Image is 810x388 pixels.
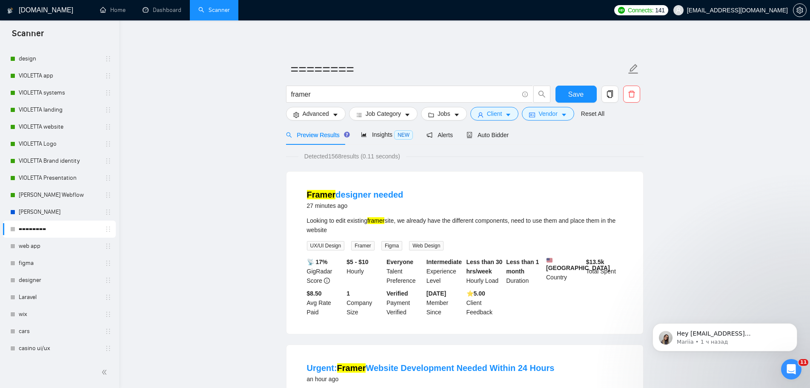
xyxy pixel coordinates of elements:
[332,112,338,118] span: caret-down
[426,290,446,297] b: [DATE]
[19,306,100,323] a: wix
[601,86,618,103] button: copy
[307,241,345,250] span: UX/UI Design
[568,89,584,100] span: Save
[351,241,375,250] span: Framer
[793,7,807,14] a: setting
[105,260,112,267] span: holder
[426,132,453,138] span: Alerts
[324,278,330,284] span: info-circle
[534,90,550,98] span: search
[105,328,112,335] span: holder
[538,109,557,118] span: Vendor
[426,132,432,138] span: notification
[505,112,511,118] span: caret-down
[286,132,347,138] span: Preview Results
[105,106,112,113] span: holder
[105,345,112,352] span: holder
[385,289,425,317] div: Payment Verified
[793,7,806,14] span: setting
[19,50,100,67] a: design
[307,363,555,373] a: Urgent:FramerWebsite Development Needed Within 24 Hours
[307,190,336,199] mark: Framer
[19,323,100,340] a: cars
[19,272,100,289] a: designer
[675,7,681,13] span: user
[584,257,624,285] div: Total Spent
[544,257,584,285] div: Country
[19,170,100,187] a: VIOLETTA Presentation
[533,86,550,103] button: search
[105,294,112,301] span: holder
[19,152,100,170] a: VIOLETTA Brand identity
[105,55,112,62] span: holder
[385,257,425,285] div: Talent Preference
[19,101,100,118] a: VIOLETTA landing
[105,311,112,318] span: holder
[198,6,230,14] a: searchScanner
[346,290,350,297] b: 1
[105,124,112,130] span: holder
[426,259,462,265] b: Intermediate
[307,190,404,199] a: Framerdesigner needed
[349,107,418,121] button: barsJob Categorycaret-down
[624,90,640,98] span: delete
[602,90,618,98] span: copy
[640,305,810,365] iframe: Intercom notifications сообщение
[467,132,472,138] span: robot
[307,201,404,211] div: 27 minutes ago
[487,109,502,118] span: Client
[470,107,519,121] button: userClientcaret-down
[425,289,465,317] div: Member Since
[381,241,402,250] span: Figma
[105,141,112,147] span: holder
[356,112,362,118] span: bars
[386,259,413,265] b: Everyone
[394,130,413,140] span: NEW
[618,7,625,14] img: upwork-logo.png
[105,277,112,284] span: holder
[345,257,385,285] div: Hourly
[504,257,544,285] div: Duration
[307,374,555,384] div: an hour ago
[298,152,406,161] span: Detected 1568 results (0.11 seconds)
[522,92,528,97] span: info-circle
[307,290,322,297] b: $8.50
[105,192,112,198] span: holder
[105,175,112,181] span: holder
[7,4,13,17] img: logo
[286,107,346,121] button: settingAdvancedcaret-down
[781,359,801,379] iframe: Intercom live chat
[361,132,367,138] span: area-chart
[425,257,465,285] div: Experience Level
[100,6,126,14] a: homeHome
[143,6,181,14] a: dashboardDashboard
[105,209,112,216] span: holder
[465,289,505,317] div: Client Feedback
[506,259,539,275] b: Less than 1 month
[428,112,434,118] span: folder
[546,257,610,271] b: [GEOGRAPHIC_DATA]
[291,89,518,100] input: Search Freelance Jobs...
[19,67,100,84] a: VIOLETTA app
[19,204,100,221] a: [PERSON_NAME]
[19,221,100,238] a: ========
[409,241,444,250] span: Web Design
[793,3,807,17] button: setting
[19,118,100,135] a: VIOLETTA website
[555,86,597,103] button: Save
[101,368,110,377] span: double-left
[547,257,552,263] img: 🇺🇸
[337,363,366,373] mark: Framer
[343,131,351,138] div: Tooltip anchor
[291,58,626,80] input: Scanner name...
[105,89,112,96] span: holder
[529,112,535,118] span: idcard
[345,289,385,317] div: Company Size
[628,6,653,15] span: Connects:
[581,109,604,118] a: Reset All
[467,259,503,275] b: Less than 30 hrs/week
